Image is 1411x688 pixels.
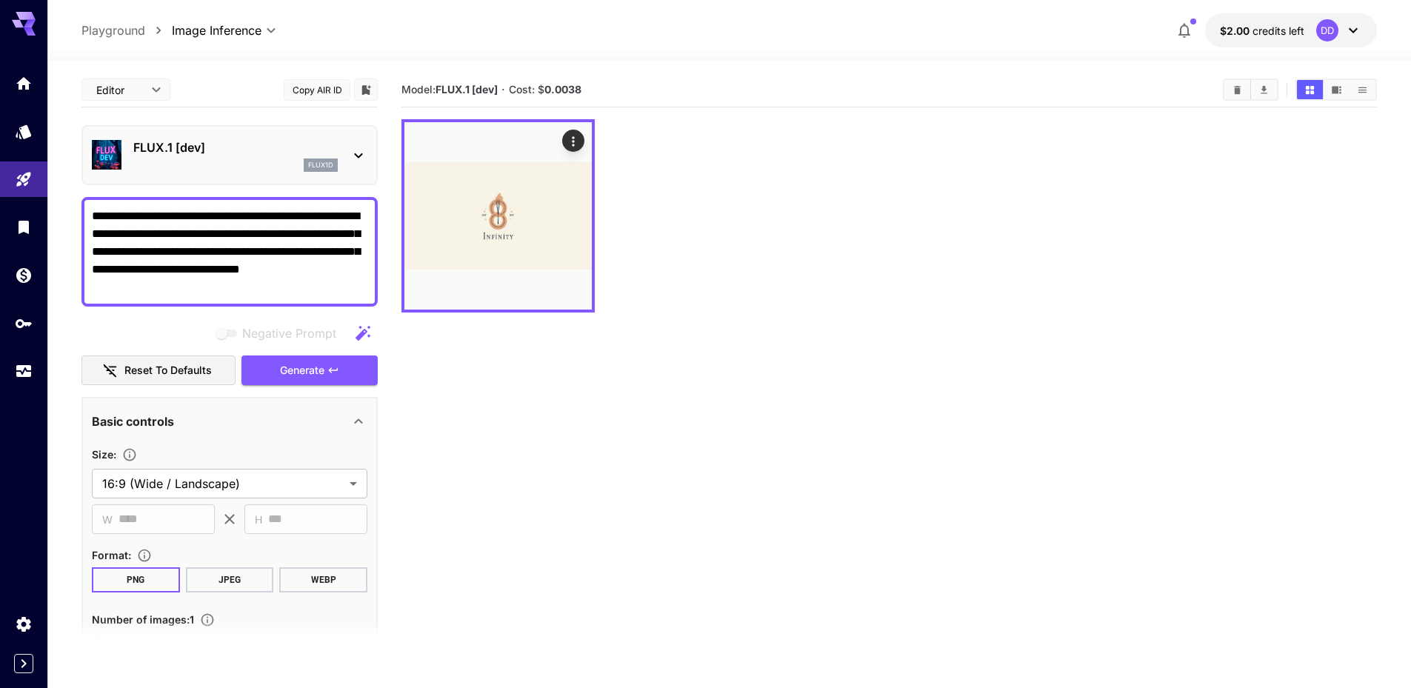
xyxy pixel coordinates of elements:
button: $2.00DD [1205,13,1377,47]
span: Image Inference [172,21,261,39]
a: Playground [81,21,145,39]
button: Show media in list view [1350,80,1375,99]
p: flux1d [308,160,333,170]
button: Show media in video view [1324,80,1350,99]
button: Adjust the dimensions of the generated image by specifying its width and height in pixels, or sel... [116,447,143,462]
span: Format : [92,549,131,561]
span: Model: [401,83,498,96]
span: Editor [96,82,142,98]
button: Add to library [359,81,373,98]
span: $2.00 [1220,24,1252,37]
button: Copy AIR ID [284,79,350,101]
p: Basic controls [92,413,174,430]
div: Actions [562,130,584,152]
div: Clear AllDownload All [1223,79,1278,101]
div: Library [15,218,33,236]
span: Number of images : 1 [92,613,194,626]
span: W [102,511,113,528]
button: Show media in grid view [1297,80,1323,99]
button: Choose the file format for the output image. [131,548,158,563]
button: Generate [241,355,378,386]
span: Negative prompts are not compatible with the selected model. [213,324,348,342]
img: R8mQvESnf2EoQAAAABJRU5ErkJggg== [404,122,592,310]
b: FLUX.1 [dev] [436,83,498,96]
span: Size : [92,448,116,461]
div: API Keys [15,314,33,333]
span: Cost: $ [509,83,581,96]
button: Download All [1251,80,1277,99]
p: FLUX.1 [dev] [133,138,338,156]
div: Wallet [15,266,33,284]
div: Playground [15,170,33,189]
p: · [501,81,505,98]
span: Negative Prompt [242,324,336,342]
button: Clear All [1224,80,1250,99]
button: PNG [92,567,180,592]
button: WEBP [279,567,367,592]
b: 0.0038 [544,83,581,96]
button: Expand sidebar [14,654,33,673]
div: Show media in grid viewShow media in video viewShow media in list view [1295,79,1377,101]
span: credits left [1252,24,1304,37]
span: Generate [280,361,324,380]
div: Settings [15,615,33,633]
button: Reset to defaults [81,355,236,386]
div: Basic controls [92,404,367,439]
span: H [255,511,262,528]
button: JPEG [186,567,274,592]
div: $2.00 [1220,23,1304,39]
div: FLUX.1 [dev]flux1d [92,133,367,178]
div: DD [1316,19,1338,41]
div: Models [15,122,33,141]
nav: breadcrumb [81,21,172,39]
span: 16:9 (Wide / Landscape) [102,475,344,492]
button: Specify how many images to generate in a single request. Each image generation will be charged se... [194,612,221,627]
div: Home [15,74,33,93]
div: Usage [15,362,33,381]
